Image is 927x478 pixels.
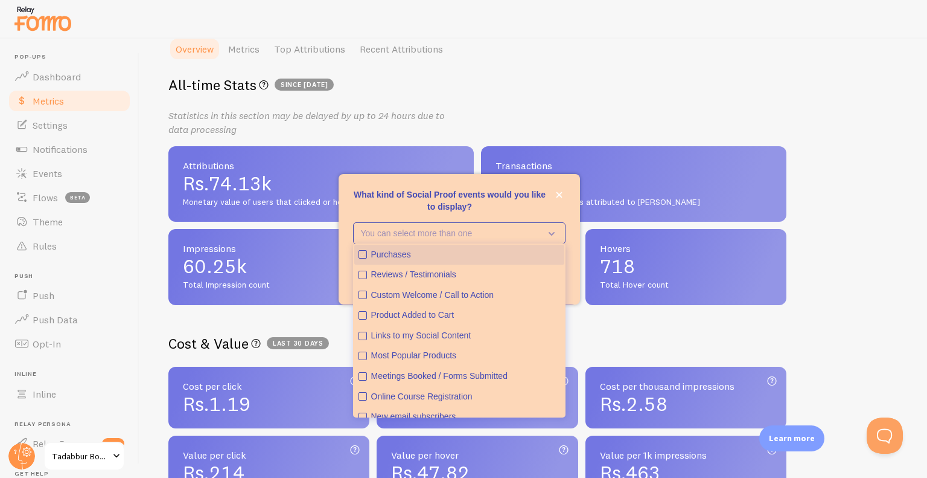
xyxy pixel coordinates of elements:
div: Most Popular Products [371,350,560,362]
span: 10 [495,174,772,193]
button: Custom Welcome / Call to Action [354,285,564,306]
img: fomo-relay-logo-orange.svg [13,3,73,34]
a: Top Attributions [267,37,352,61]
span: Attributions [183,161,459,170]
div: Purchases [371,249,560,261]
div: Online Course Registration [371,391,560,403]
span: Inline [33,388,56,400]
span: Flows [33,192,58,204]
button: New email subscribers [354,407,564,427]
span: Value per hover [391,450,563,460]
button: You can select more than one [353,222,565,244]
div: Meetings Booked / Forms Submitted [371,370,560,383]
span: Monetary value of users that clicked or hovered over a Fomo notification [183,197,459,208]
h2: All-time Stats [168,76,786,94]
button: Product Added to Cart [354,305,564,326]
button: close, [553,189,565,201]
a: Push [7,283,132,308]
span: Total Hover count [600,280,772,291]
span: Rs.1.19 [183,392,250,416]
span: Number of transactions attributed to [PERSON_NAME] [495,197,772,208]
span: Push [14,273,132,280]
span: Value per 1k impressions [600,450,772,460]
span: Metrics [33,95,64,107]
a: Rules [7,234,132,258]
div: Links to my Social Content [371,330,560,342]
span: Relay Persona [14,421,132,428]
span: Push [33,289,54,302]
span: Notifications [33,143,88,155]
span: Pop-ups [14,53,132,61]
span: Events [33,167,62,179]
a: Events [7,161,132,186]
span: Settings [33,119,68,131]
span: 718 [600,257,772,276]
span: since [DATE] [275,79,334,91]
span: Total Impression count [183,280,355,291]
a: Metrics [221,37,267,61]
button: Purchases [354,245,564,265]
a: Inline [7,382,132,406]
span: Inline [14,370,132,378]
a: Theme [7,210,132,234]
h2: Cost & Value [168,334,786,353]
div: Custom Welcome / Call to Action [371,289,560,302]
div: Product Added to Cart [371,309,560,321]
iframe: Help Scout Beacon - Open [867,418,903,454]
span: Cost per thousand impressions [600,381,772,391]
p: Learn more [769,433,815,444]
a: Flows beta [7,186,132,210]
a: Tadabbur Books [43,442,125,471]
a: Overview [168,37,221,61]
span: beta [65,192,90,203]
span: Hovers [600,244,772,253]
span: new [102,438,124,449]
p: You can select more than one [361,227,541,239]
a: Metrics [7,89,132,113]
span: Rules [33,240,57,252]
span: Impressions [183,244,355,253]
a: Recent Attributions [352,37,450,61]
span: Cost per click [183,381,355,391]
span: Last 30 days [267,337,329,349]
span: Dashboard [33,71,81,83]
a: Dashboard [7,65,132,89]
a: Opt-In [7,332,132,356]
button: Meetings Booked / Forms Submitted [354,366,564,387]
span: 60.25k [183,257,355,276]
span: Transactions [495,161,772,170]
span: Theme [33,216,63,228]
span: Value per click [183,450,355,460]
span: Relay Persona [33,438,95,450]
span: Rs.74.13k [183,174,459,193]
div: Learn more [759,425,824,451]
span: Push Data [33,314,78,326]
a: Push Data [7,308,132,332]
span: Opt-In [33,338,61,350]
button: Links to my Social Content [354,326,564,346]
a: Notifications [7,137,132,161]
div: What kind of Social Proof events would you like to display? [339,174,580,305]
a: Relay Persona new [7,431,132,456]
a: Settings [7,113,132,137]
button: Online Course Registration [354,387,564,407]
button: Most Popular Products [354,346,564,366]
span: Rs.2.58 [600,392,667,416]
span: Get Help [14,470,132,478]
button: Reviews / Testimonials [354,265,564,285]
div: Reviews / Testimonials [371,269,560,281]
div: New email subscribers [371,411,560,423]
p: What kind of Social Proof events would you like to display? [353,189,565,213]
i: Statistics in this section may be delayed by up to 24 hours due to data processing [168,109,445,135]
span: Tadabbur Books [52,449,109,463]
